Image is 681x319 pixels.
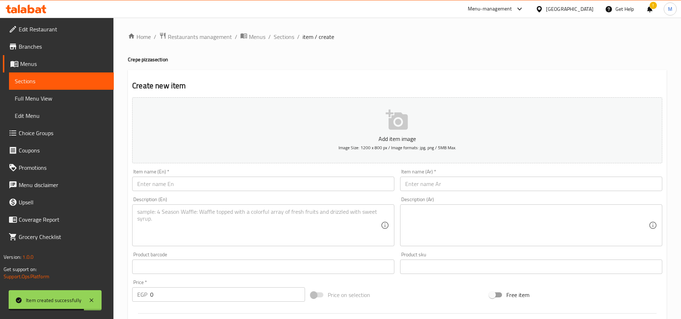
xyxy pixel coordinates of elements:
[297,32,300,41] li: /
[19,181,108,189] span: Menu disclaimer
[249,32,265,41] span: Menus
[9,107,114,124] a: Edit Menu
[546,5,593,13] div: [GEOGRAPHIC_DATA]
[19,42,108,51] span: Branches
[154,32,156,41] li: /
[19,146,108,155] span: Coupons
[4,265,37,274] span: Get support on:
[400,177,662,191] input: Enter name Ar
[3,159,114,176] a: Promotions
[19,198,108,207] span: Upsell
[159,32,232,41] a: Restaurants management
[235,32,237,41] li: /
[268,32,271,41] li: /
[132,260,394,274] input: Please enter product barcode
[668,5,672,13] span: M
[20,59,108,68] span: Menus
[3,211,114,228] a: Coverage Report
[3,176,114,194] a: Menu disclaimer
[150,287,305,302] input: Please enter price
[9,72,114,90] a: Sections
[128,32,151,41] a: Home
[128,32,667,41] nav: breadcrumb
[137,290,147,299] p: EGP
[19,232,108,241] span: Grocery Checklist
[3,142,114,159] a: Coupons
[240,32,265,41] a: Menus
[132,80,662,91] h2: Create new item
[19,129,108,137] span: Choice Groups
[15,94,108,103] span: Full Menu View
[168,32,232,41] span: Restaurants management
[26,296,81,304] div: Item created successfully
[400,260,662,274] input: Please enter product sku
[132,97,662,163] button: Add item imageImage Size: 1200 x 800 px / Image formats: jpg, png / 5MB Max.
[3,124,114,142] a: Choice Groups
[3,21,114,38] a: Edit Restaurant
[3,228,114,245] a: Grocery Checklist
[4,272,49,281] a: Support.OpsPlatform
[468,5,512,13] div: Menu-management
[22,252,33,262] span: 1.0.0
[9,90,114,107] a: Full Menu View
[274,32,294,41] a: Sections
[143,134,651,143] p: Add item image
[3,194,114,211] a: Upsell
[132,177,394,191] input: Enter name En
[19,163,108,172] span: Promotions
[339,143,456,152] span: Image Size: 1200 x 800 px / Image formats: jpg, png / 5MB Max.
[19,25,108,34] span: Edit Restaurant
[19,215,108,224] span: Coverage Report
[3,55,114,72] a: Menus
[4,252,21,262] span: Version:
[3,38,114,55] a: Branches
[303,32,334,41] span: item / create
[128,56,667,63] h4: Crepe pizza section
[506,291,529,299] span: Free item
[15,111,108,120] span: Edit Menu
[328,291,370,299] span: Price on selection
[15,77,108,85] span: Sections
